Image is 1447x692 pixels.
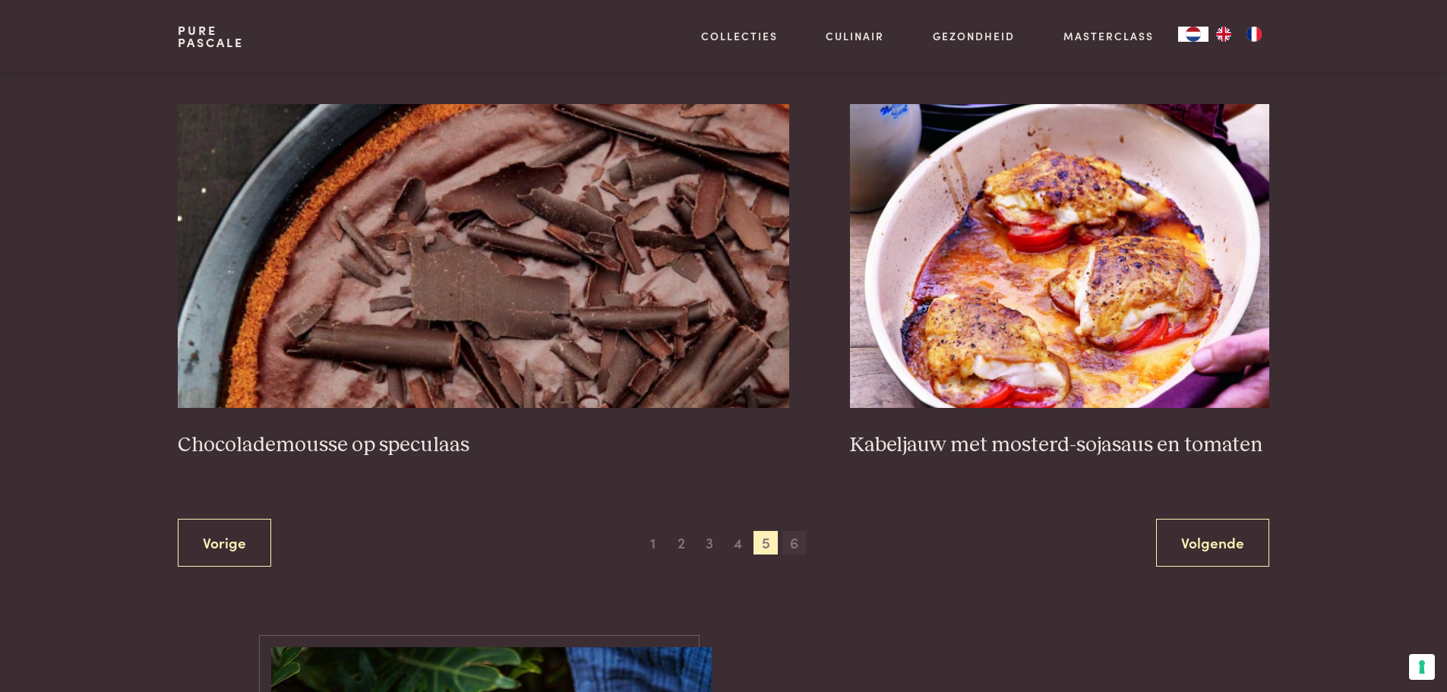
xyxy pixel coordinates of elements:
a: Chocolademousse op speculaas Chocolademousse op speculaas [178,104,789,458]
aside: Language selected: Nederlands [1178,27,1269,42]
img: Kabeljauw met mosterd-sojasaus en tomaten [850,104,1269,408]
h3: Kabeljauw met mosterd-sojasaus en tomaten [850,432,1269,459]
img: Chocolademousse op speculaas [178,104,789,408]
a: Vorige [178,519,271,567]
span: 5 [754,531,778,555]
h3: Chocolademousse op speculaas [178,432,789,459]
span: 3 [697,531,722,555]
a: PurePascale [178,24,244,49]
div: Language [1178,27,1208,42]
a: Kabeljauw met mosterd-sojasaus en tomaten Kabeljauw met mosterd-sojasaus en tomaten [850,104,1269,458]
ul: Language list [1208,27,1269,42]
button: Uw voorkeuren voor toestemming voor trackingtechnologieën [1409,654,1435,680]
a: EN [1208,27,1239,42]
span: 1 [641,531,665,555]
a: FR [1239,27,1269,42]
a: Volgende [1156,519,1269,567]
a: Gezondheid [933,28,1015,44]
span: 2 [669,531,693,555]
a: NL [1178,27,1208,42]
span: 6 [782,531,807,555]
a: Masterclass [1063,28,1154,44]
a: Culinair [826,28,884,44]
a: Collecties [701,28,778,44]
span: 4 [725,531,750,555]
